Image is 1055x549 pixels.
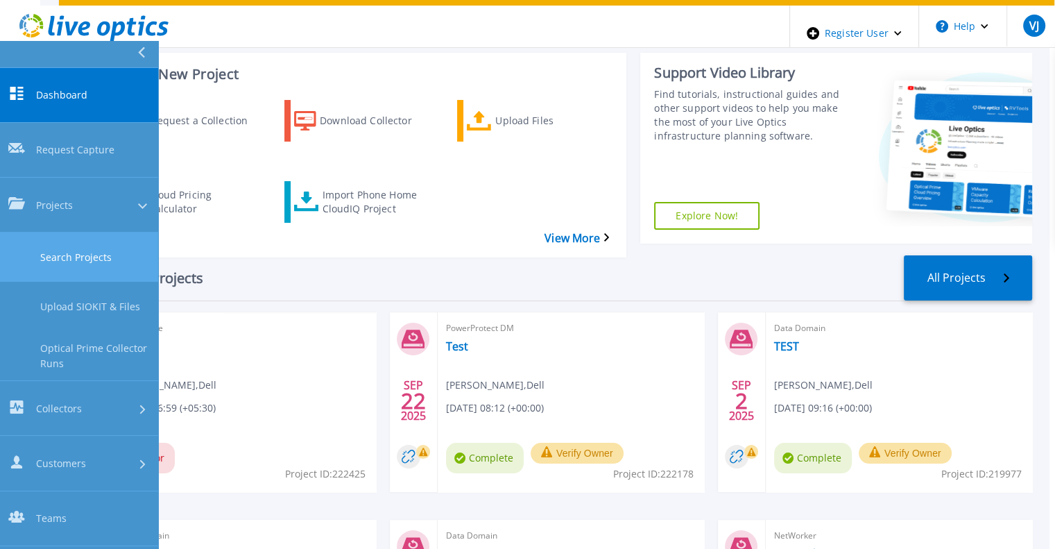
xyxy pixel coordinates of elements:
[495,103,606,138] div: Upload Files
[446,321,696,336] span: PowerProtect DM
[774,443,852,473] span: Complete
[859,443,952,464] button: Verify Owner
[654,202,760,230] a: Explore Now!
[735,395,748,407] span: 2
[774,378,873,393] span: [PERSON_NAME] , Dell
[774,400,872,416] span: [DATE] 09:16 (+00:00)
[111,67,608,82] h3: Start a New Project
[446,443,524,473] span: Complete
[285,466,366,482] span: Project ID: 222425
[322,185,433,219] div: Import Phone Home CloudIQ Project
[401,395,426,407] span: 22
[446,528,696,543] span: Data Domain
[284,100,452,142] a: Download Collector
[400,375,427,426] div: SEP 2025
[36,143,114,158] span: Request Capture
[774,528,1024,543] span: NetWorker
[148,185,259,219] div: Cloud Pricing Calculator
[919,6,1006,47] button: Help
[36,198,73,212] span: Projects
[111,100,279,142] a: Request a Collection
[613,466,694,482] span: Project ID: 222178
[36,511,67,525] span: Teams
[790,6,918,61] div: Register User
[118,528,368,543] span: Data Domain
[111,181,279,223] a: Cloud Pricing Calculator
[774,321,1024,336] span: Data Domain
[654,87,850,143] div: Find tutorials, instructional guides and other support videos to help you make the most of your L...
[457,100,625,142] a: Upload Files
[151,103,261,138] div: Request a Collection
[118,321,368,336] span: PowerStore
[320,103,431,138] div: Download Collector
[654,64,850,82] div: Support Video Library
[544,232,609,245] a: View More
[774,339,799,353] a: TEST
[446,339,468,353] a: Test
[904,255,1032,301] a: All Projects
[118,378,216,393] span: [PERSON_NAME] , Dell
[1029,20,1038,31] span: VJ
[728,375,755,426] div: SEP 2025
[446,400,544,416] span: [DATE] 08:12 (+00:00)
[36,456,86,471] span: Customers
[531,443,624,464] button: Verify Owner
[36,87,87,102] span: Dashboard
[941,466,1022,482] span: Project ID: 219977
[118,400,216,416] span: [DATE] 16:59 (+05:30)
[446,378,544,393] span: [PERSON_NAME] , Dell
[36,401,82,416] span: Collectors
